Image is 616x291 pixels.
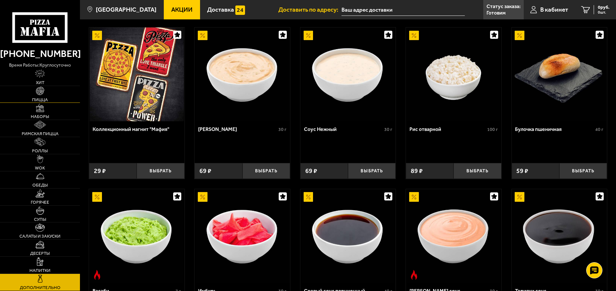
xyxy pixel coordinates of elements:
[198,192,207,202] img: Акционный
[31,200,49,205] span: Горячее
[342,4,465,16] span: Санкт-Петербург, Гражданский проспект, 110к4
[89,189,185,283] a: АкционныйОстрое блюдоВасаби
[409,270,419,280] img: Острое блюдо
[515,192,524,202] img: Акционный
[32,98,48,102] span: Пицца
[407,189,500,283] img: Спайси соус
[304,126,383,132] div: Соус Нежный
[278,6,342,13] span: Доставить по адресу:
[92,192,102,202] img: Акционный
[384,127,392,132] span: 30 г
[512,27,607,121] a: АкционныйБулочка пшеничная
[32,183,48,188] span: Обеды
[487,4,521,9] p: Статус заказа:
[207,6,234,13] span: Доставка
[196,189,289,283] img: Имбирь
[407,27,500,121] img: Рис отварной
[278,127,286,132] span: 30 г
[512,189,606,283] img: Терияки соус
[198,126,277,132] div: [PERSON_NAME]
[411,168,423,174] span: 89 ₽
[409,192,419,202] img: Акционный
[595,127,603,132] span: 40 г
[89,27,185,121] a: АкционныйКоллекционный магнит "Мафия"
[515,126,594,132] div: Булочка пшеничная
[235,5,245,15] img: 15daf4d41897b9f0e9f617042186c801.svg
[406,27,501,121] a: АкционныйРис отварной
[598,5,610,10] span: 0 руб.
[348,163,396,179] button: Выбрать
[242,163,290,179] button: Выбрать
[454,163,501,179] button: Выбрать
[487,10,506,16] p: Готовим
[300,189,396,283] a: АкционныйСоевый соус порционный
[195,189,290,283] a: АкционныйИмбирь
[93,126,179,132] div: Коллекционный магнит "Мафия"
[195,27,290,121] a: АкционныйСоус Деликатес
[199,168,211,174] span: 69 ₽
[409,126,486,132] div: Рис отварной
[36,81,44,85] span: Хит
[512,189,607,283] a: АкционныйТерияки соус
[516,168,528,174] span: 59 ₽
[540,6,568,13] span: В кабинет
[301,189,395,283] img: Соевый соус порционный
[90,189,184,283] img: Васаби
[512,27,606,121] img: Булочка пшеничная
[515,31,524,40] img: Акционный
[406,189,501,283] a: АкционныйОстрое блюдоСпайси соус
[22,132,59,136] span: Римская пицца
[92,270,102,280] img: Острое блюдо
[409,31,419,40] img: Акционный
[196,27,289,121] img: Соус Деликатес
[198,31,207,40] img: Акционный
[487,127,498,132] span: 100 г
[35,166,45,170] span: WOK
[96,6,156,13] span: [GEOGRAPHIC_DATA]
[171,6,193,13] span: Акции
[31,114,49,119] span: Наборы
[29,268,50,273] span: Напитки
[305,168,317,174] span: 69 ₽
[598,10,610,14] span: 0 шт.
[19,234,61,239] span: Салаты и закуски
[32,149,48,153] span: Роллы
[300,27,396,121] a: АкционныйСоус Нежный
[301,27,395,121] img: Соус Нежный
[92,31,102,40] img: Акционный
[94,168,106,174] span: 29 ₽
[342,4,465,16] input: Ваш адрес доставки
[20,286,61,290] span: Дополнительно
[34,217,46,222] span: Супы
[30,251,50,256] span: Десерты
[137,163,184,179] button: Выбрать
[304,31,313,40] img: Акционный
[559,163,607,179] button: Выбрать
[304,192,313,202] img: Акционный
[90,27,184,121] img: Коллекционный магнит "Мафия"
